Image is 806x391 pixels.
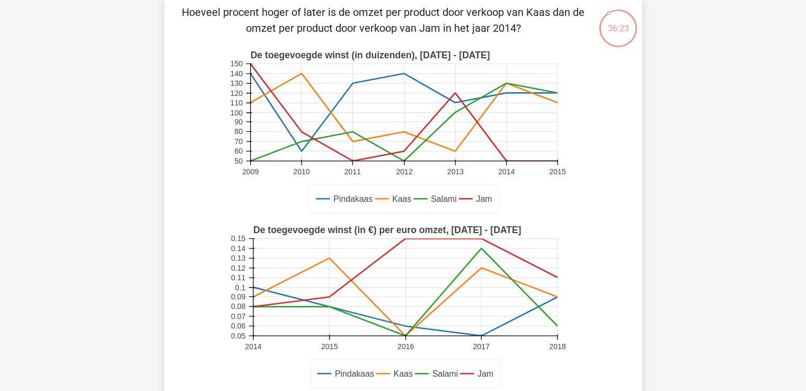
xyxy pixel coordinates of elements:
text: 130 [230,79,243,87]
text: De toegevoegde winst (in duizenden), [DATE] - [DATE] [250,50,490,60]
text: 90 [234,118,243,126]
text: 2014 [245,342,261,351]
text: 110 [230,99,243,107]
text: 2011 [344,167,360,176]
text: 2016 [397,342,413,351]
text: Kaas [393,369,412,378]
text: Pindakaas [334,369,374,378]
text: 80 [234,128,243,136]
text: Jam [476,194,492,203]
text: 0.11 [231,273,245,282]
text: 60 [234,147,243,155]
text: 2009 [242,167,258,176]
text: 0.05 [231,332,245,340]
text: 2013 [447,167,463,176]
text: Salami [431,194,456,203]
text: 0.08 [231,303,245,311]
text: 0.14 [231,244,245,253]
text: 2018 [549,342,565,351]
text: 2014 [498,167,515,176]
text: 150 [230,59,243,68]
text: 50 [234,157,243,165]
text: 0.13 [231,254,245,262]
text: 2010 [293,167,309,176]
div: 36:23 [598,8,638,35]
text: 0.15 [231,234,245,243]
text: De toegevoegde winst (in €) per euro omzet, [DATE] - [DATE] [253,225,521,235]
text: 140 [230,69,243,78]
text: 0.1 [235,283,245,292]
text: 0.09 [231,292,245,301]
text: 100 [230,109,243,117]
text: 2017 [473,342,489,351]
text: Kaas [392,194,411,203]
p: Hoeveel procent hoger of later is de omzet per product door verkoop van Kaas dan de omzet per pro... [181,4,586,36]
text: 2012 [396,167,412,176]
text: 70 [234,137,243,146]
text: 0.07 [231,312,245,321]
text: 0.12 [231,264,245,272]
text: 0.06 [231,322,245,330]
text: Jam [477,369,493,378]
text: 2015 [549,167,565,176]
text: Pindakaas [333,194,373,203]
text: Salami [432,369,457,378]
text: 120 [230,89,243,97]
text: 2015 [321,342,338,351]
